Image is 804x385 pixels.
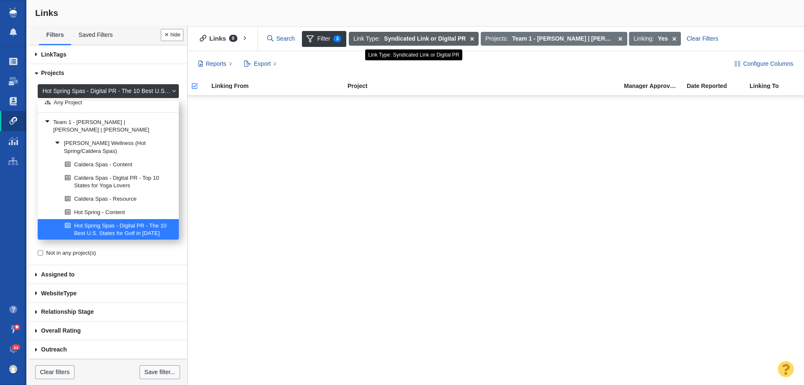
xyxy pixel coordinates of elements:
[161,29,183,41] button: Done
[193,57,237,71] button: Reports
[42,87,171,96] span: Hot Spring Spas - Digital PR - The 10 Best U.S. States for Golf in [DATE]
[254,59,271,68] span: Export
[240,57,281,71] button: Export
[211,83,347,90] a: Linking From
[624,83,686,90] a: Manager Approved Link?
[29,265,187,284] a: Assigned to
[624,83,686,89] div: Manager Approved Link?
[29,303,187,322] a: Relationship Stage
[41,290,63,297] span: Website
[743,59,794,68] span: Configure Columns
[35,8,58,18] span: Links
[687,83,749,90] a: Date Reported
[54,99,82,107] span: Any Project
[71,26,120,44] a: Saved Filters
[512,34,614,43] strong: Team 1 - [PERSON_NAME] | [PERSON_NAME] | [PERSON_NAME]\[PERSON_NAME] Wellness (Hot Spring/Caldera...
[139,365,180,380] a: Save filter...
[365,49,462,60] div: Link Type: Syndicated Link or Digital PR
[682,32,723,46] div: Clear Filters
[264,31,299,46] input: Search
[634,34,654,43] span: Linking:
[729,57,798,71] button: Configure Columns
[63,193,174,205] a: Caldera Spas - Resource
[35,365,75,380] a: Clear filters
[63,172,174,192] a: Caldera Spas - Digital PR - Top 10 States for Yoga Lovers
[12,344,21,351] span: 24
[687,83,749,89] div: Date Reported
[38,250,43,256] input: Not in any project(s)
[206,59,227,68] span: Reports
[9,8,17,18] img: buzzstream_logo_iconsimple.png
[42,116,174,136] a: Team 1 - [PERSON_NAME] | [PERSON_NAME] | [PERSON_NAME]
[348,83,623,89] div: Project
[211,83,347,89] div: Linking From
[53,137,174,158] a: [PERSON_NAME] Wellness (Hot Spring/Caldera Spas)
[29,284,187,303] a: Type
[384,34,466,43] strong: Syndicated Link or Digital PR
[485,34,508,43] span: Projects:
[658,34,668,43] strong: Yes
[29,340,187,359] a: Outreach
[39,26,71,44] a: Filters
[29,322,187,341] a: Overall Rating
[302,31,346,47] span: Filter
[29,64,187,83] a: Projects
[353,34,380,43] span: Link Type:
[41,51,53,58] span: Link
[9,365,18,373] img: c9363fb76f5993e53bff3b340d5c230a
[333,35,342,42] span: 3
[46,249,96,257] span: Not in any project(s)
[39,96,169,109] a: Any Project
[29,45,187,64] a: Tags
[63,158,174,171] a: Caldera Spas - Content
[63,206,174,219] a: Hot Spring - Content
[63,220,174,240] a: Hot Spring Spas - Digital PR - The 10 Best U.S. States for Golf in [DATE]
